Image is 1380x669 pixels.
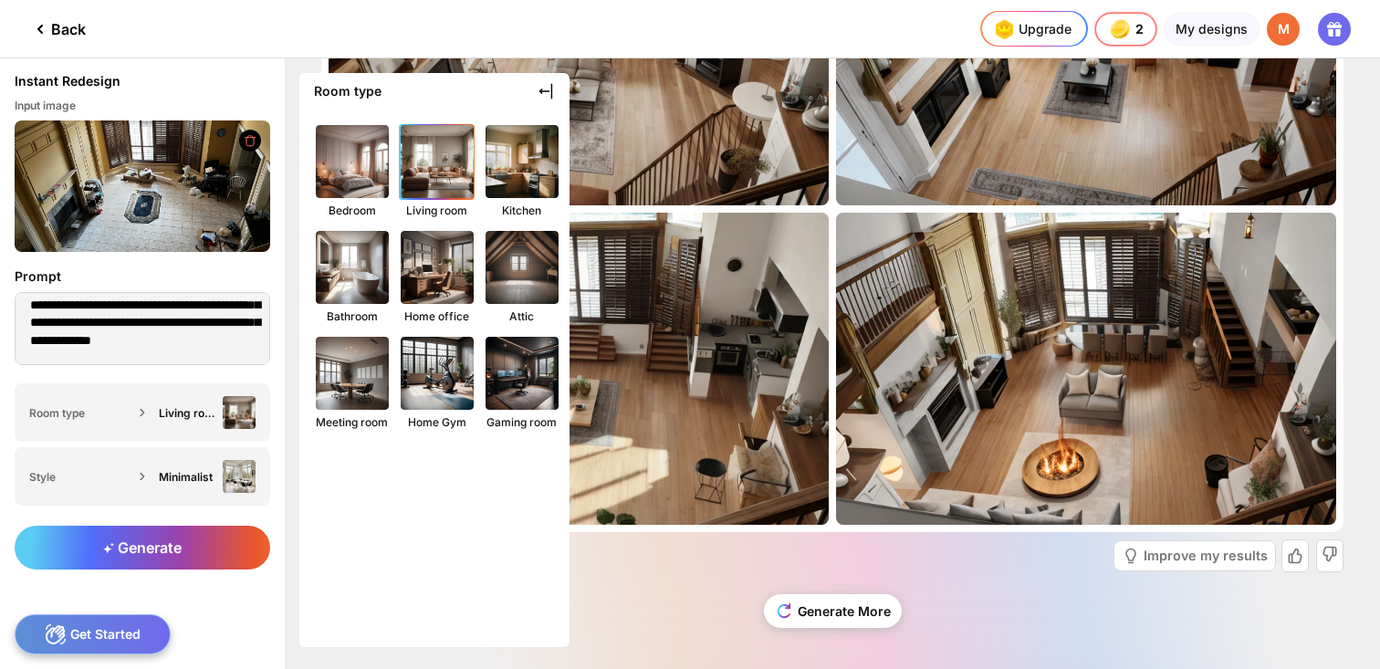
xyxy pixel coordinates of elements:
[29,406,133,420] div: Room type
[484,415,559,429] div: Gaming room
[399,309,475,323] div: Home office
[15,614,171,654] div: Get Started
[159,406,215,420] div: Living room
[159,470,215,484] div: Minimalist
[314,415,390,429] div: Meeting room
[1144,549,1268,562] div: Improve my results
[314,81,382,101] div: Room type
[484,309,559,323] div: Attic
[15,267,270,287] div: Prompt
[399,415,475,429] div: Home Gym
[29,470,133,484] div: Style
[1164,13,1260,46] div: My designs
[764,594,902,628] div: Generate More
[399,204,475,217] div: Living room
[15,99,270,113] div: Input image
[1135,22,1145,37] span: 2
[15,73,120,89] div: Instant Redesign
[29,18,86,40] div: Back
[484,204,559,217] div: Kitchen
[989,15,1019,44] img: upgrade-nav-btn-icon.gif
[314,309,390,323] div: Bathroom
[989,15,1072,44] div: Upgrade
[314,204,390,217] div: Bedroom
[1267,13,1300,46] div: M
[103,538,182,557] span: Generate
